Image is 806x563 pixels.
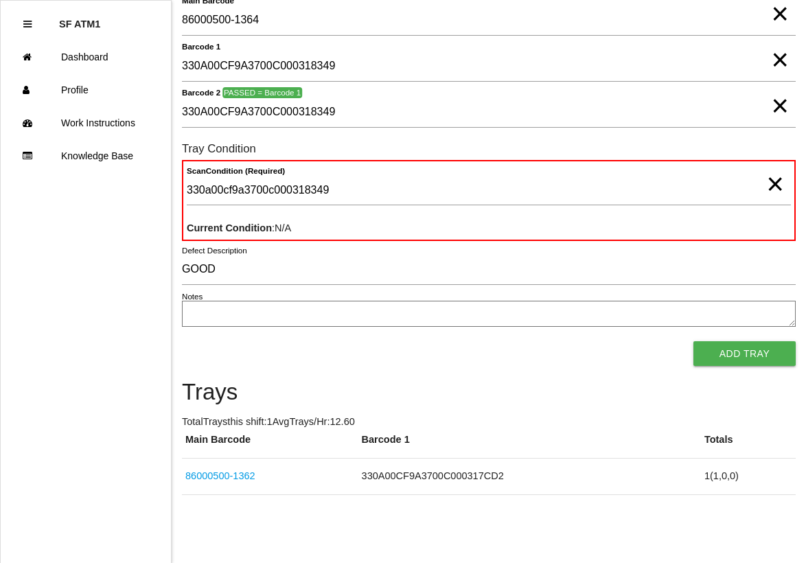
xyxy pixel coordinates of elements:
[182,291,203,303] label: Notes
[767,157,784,184] span: Clear Input
[1,73,171,106] a: Profile
[182,433,358,458] th: Main Barcode
[358,433,701,458] th: Barcode 1
[185,470,255,481] a: 86000500-1362
[187,222,272,233] b: Current Condition
[772,78,789,106] span: Clear Input
[182,415,796,430] p: Total Trays this shift: 1 Avg Trays /Hr: 12.60
[182,43,220,51] b: Barcode 1
[187,222,291,233] span: : N/A
[701,459,796,495] td: 1 ( 1 , 0 , 0 )
[23,8,32,41] div: Close
[1,139,171,172] a: Knowledge Base
[187,166,285,175] b: Scan Condition (Required)
[1,41,171,73] a: Dashboard
[772,32,789,60] span: Clear Input
[693,341,796,366] button: Add Tray
[59,8,100,30] p: SF ATM1
[182,89,220,97] b: Barcode 2
[1,106,171,139] a: Work Instructions
[182,5,796,36] input: Required
[182,245,247,257] label: Defect Description
[222,87,302,98] span: PASSED = Barcode 1
[358,459,701,495] td: 330A00CF9A3700C000317CD2
[182,380,796,404] h4: Trays
[182,143,796,155] h6: Tray Condition
[701,433,796,458] th: Totals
